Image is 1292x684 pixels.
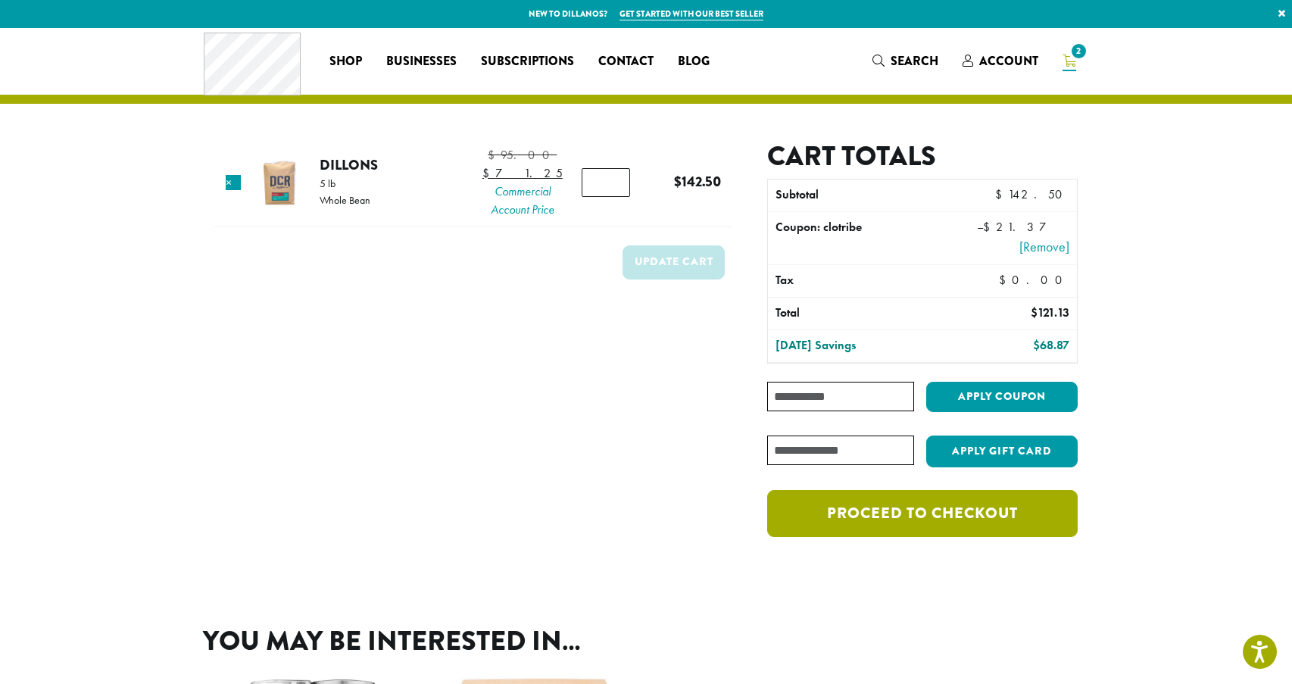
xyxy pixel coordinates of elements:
[995,186,1008,202] span: $
[926,382,1078,413] button: Apply coupon
[979,52,1038,70] span: Account
[674,171,682,192] span: $
[203,625,1089,657] h2: You may be interested in…
[1031,305,1038,320] span: $
[995,186,1069,202] bdi: 142.50
[767,490,1078,537] a: Proceed to checkout
[619,8,763,20] a: Get started with our best seller
[226,175,241,190] a: Remove this item
[953,212,1077,264] td: –
[767,140,1078,173] h2: Cart totals
[255,158,304,208] img: Dillons
[488,147,557,163] bdi: 95.00
[481,52,574,71] span: Subscriptions
[320,195,370,205] p: Whole Bean
[320,155,378,175] a: Dillons
[329,52,362,71] span: Shop
[482,165,563,181] bdi: 71.25
[768,265,987,297] th: Tax
[1031,305,1069,320] bdi: 121.13
[768,212,953,264] th: Coupon: clotribe
[598,52,654,71] span: Contact
[674,171,721,192] bdi: 142.50
[999,272,1012,288] span: $
[768,330,953,362] th: [DATE] Savings
[860,48,950,73] a: Search
[983,219,1069,235] span: 21.37
[1069,41,1089,61] span: 2
[582,168,630,197] input: Product quantity
[1033,337,1040,353] span: $
[1033,337,1069,353] bdi: 68.87
[482,183,563,219] span: Commercial Account Price
[891,52,938,70] span: Search
[482,165,495,181] span: $
[768,180,953,211] th: Subtotal
[320,178,370,189] p: 5 lb
[983,219,996,235] span: $
[623,245,725,280] button: Update cart
[999,272,1069,288] bdi: 0.00
[488,147,501,163] span: $
[961,236,1069,257] a: Remove clotribe coupon
[386,52,457,71] span: Businesses
[768,298,953,330] th: Total
[317,49,374,73] a: Shop
[678,52,710,71] span: Blog
[926,436,1078,467] button: Apply Gift Card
